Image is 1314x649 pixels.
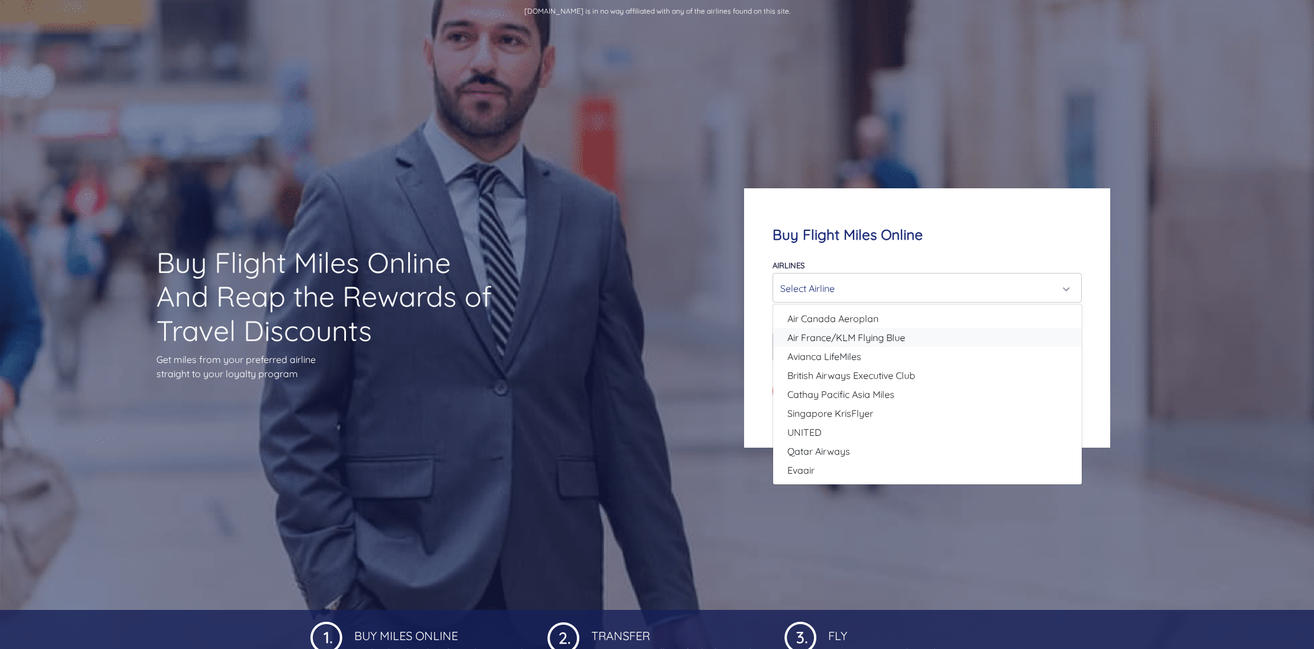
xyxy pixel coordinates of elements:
[773,261,805,270] label: Airlines
[787,349,861,364] span: Avianca LifeMiles
[773,226,1082,243] h4: Buy Flight Miles Online
[780,277,1068,300] div: Select Airline
[773,273,1082,303] button: Select Airline
[787,311,879,326] span: Air Canada Aeroplan
[787,406,873,420] span: Singapore KrisFlyer
[826,619,1004,643] h4: Fly
[156,246,498,348] h1: Buy Flight Miles Online And Reap the Rewards of Travel Discounts
[787,330,905,345] span: Air France/KLM Flying Blue
[787,368,915,383] span: British Airways Executive Club
[156,352,498,381] p: Get miles from your preferred airline straight to your loyalty program
[787,444,850,458] span: Qatar Airways
[787,425,822,439] span: UNITED
[787,463,815,477] span: Evaair
[787,387,895,401] span: Cathay Pacific Asia Miles
[589,619,767,643] h4: Transfer
[352,619,530,643] h4: Buy Miles Online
